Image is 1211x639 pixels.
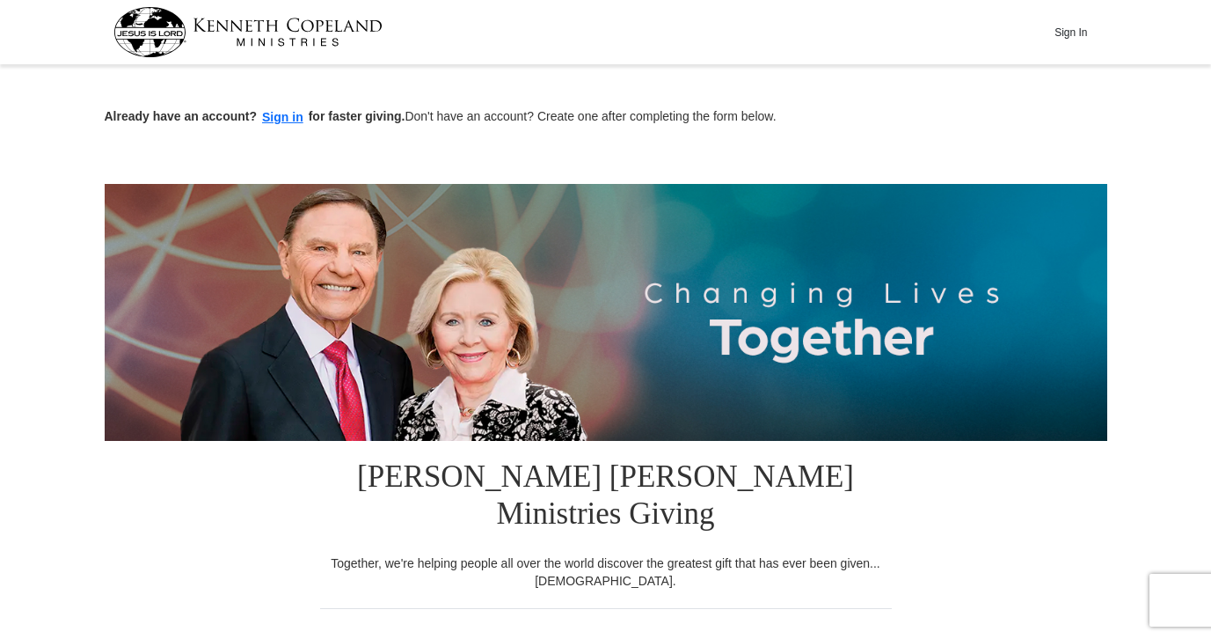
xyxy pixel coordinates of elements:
[320,441,892,555] h1: [PERSON_NAME] [PERSON_NAME] Ministries Giving
[1045,18,1098,46] button: Sign In
[320,555,892,590] div: Together, we're helping people all over the world discover the greatest gift that has ever been g...
[113,7,383,57] img: kcm-header-logo.svg
[105,109,405,123] strong: Already have an account? for faster giving.
[257,107,309,128] button: Sign in
[105,107,1107,128] p: Don't have an account? Create one after completing the form below.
